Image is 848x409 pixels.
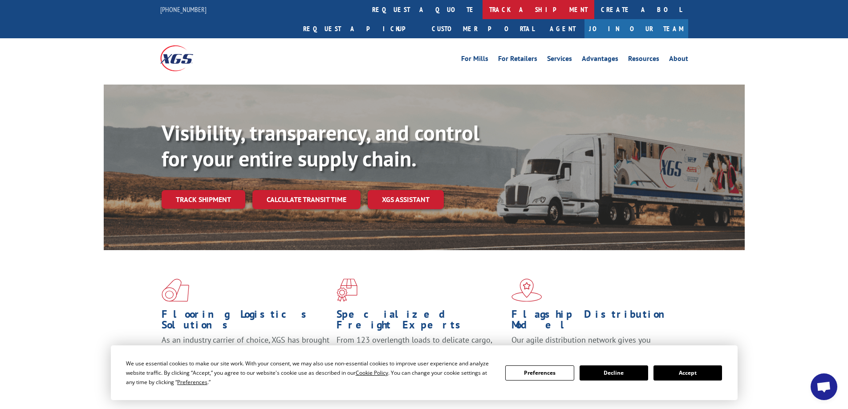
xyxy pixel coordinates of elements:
[162,335,329,366] span: As an industry carrier of choice, XGS has brought innovation and dedication to flooring logistics...
[547,55,572,65] a: Services
[337,309,505,335] h1: Specialized Freight Experts
[337,279,357,302] img: xgs-icon-focused-on-flooring-red
[162,309,330,335] h1: Flooring Logistics Solutions
[498,55,537,65] a: For Retailers
[582,55,618,65] a: Advantages
[811,373,837,400] a: Open chat
[356,369,388,377] span: Cookie Policy
[162,279,189,302] img: xgs-icon-total-supply-chain-intelligence-red
[160,5,207,14] a: [PHONE_NUMBER]
[111,345,738,400] div: Cookie Consent Prompt
[337,335,505,374] p: From 123 overlength loads to delicate cargo, our experienced staff knows the best way to move you...
[541,19,584,38] a: Agent
[580,365,648,381] button: Decline
[511,335,675,356] span: Our agile distribution network gives you nationwide inventory management on demand.
[653,365,722,381] button: Accept
[425,19,541,38] a: Customer Portal
[628,55,659,65] a: Resources
[368,190,444,209] a: XGS ASSISTANT
[252,190,361,209] a: Calculate transit time
[162,190,245,209] a: Track shipment
[669,55,688,65] a: About
[162,119,479,172] b: Visibility, transparency, and control for your entire supply chain.
[511,279,542,302] img: xgs-icon-flagship-distribution-model-red
[461,55,488,65] a: For Mills
[177,378,207,386] span: Preferences
[296,19,425,38] a: Request a pickup
[511,309,680,335] h1: Flagship Distribution Model
[505,365,574,381] button: Preferences
[126,359,495,387] div: We use essential cookies to make our site work. With your consent, we may also use non-essential ...
[584,19,688,38] a: Join Our Team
